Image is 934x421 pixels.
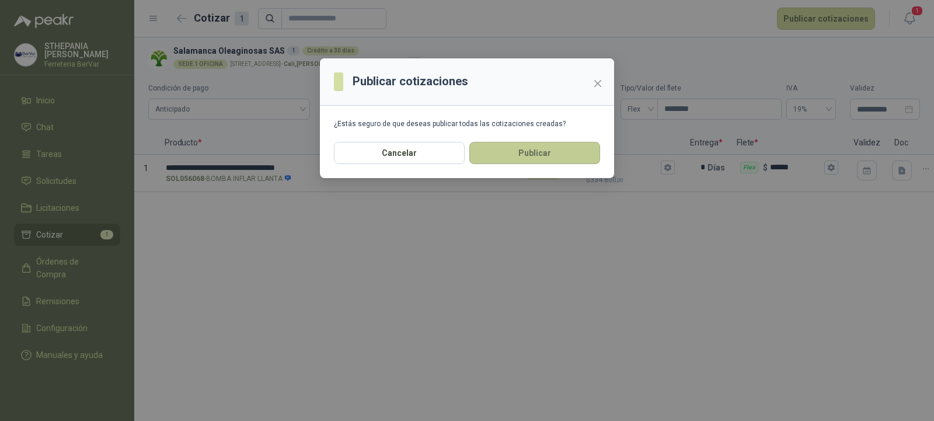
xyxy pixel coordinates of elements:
[593,79,602,88] span: close
[469,142,600,164] button: Publicar
[353,72,468,91] h3: Publicar cotizaciones
[334,142,465,164] button: Cancelar
[588,74,607,93] button: Close
[334,120,600,128] div: ¿Estás seguro de que deseas publicar todas las cotizaciones creadas?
